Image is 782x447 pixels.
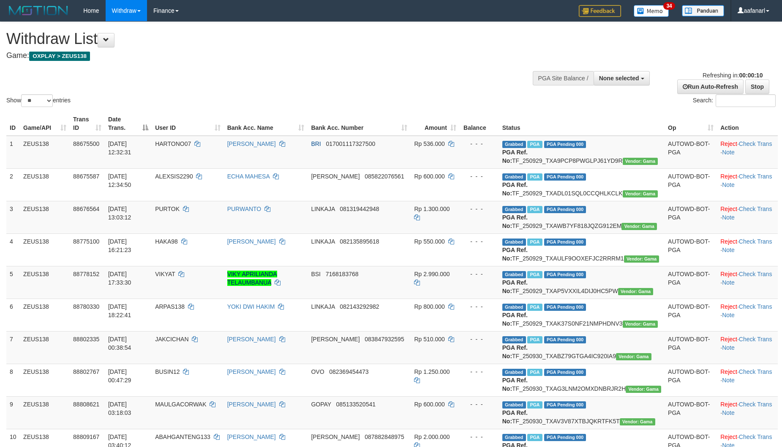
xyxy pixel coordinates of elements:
td: AUTOWD-BOT-PGA [665,396,717,429]
a: Run Auto-Refresh [677,80,744,94]
td: ZEUS138 [20,299,70,331]
td: 2 [6,168,20,201]
a: Check Trans [739,368,772,375]
div: - - - [463,172,496,181]
td: ZEUS138 [20,331,70,364]
span: 88802767 [73,368,99,375]
a: Reject [720,173,737,180]
span: LINKAJA [311,303,335,310]
a: Note [722,344,735,351]
span: Grabbed [502,304,526,311]
td: · · [717,299,778,331]
a: Check Trans [739,206,772,212]
td: 8 [6,364,20,396]
span: PGA Pending [544,369,586,376]
th: Game/API: activate to sort column ascending [20,112,70,136]
strong: 00:00:10 [739,72,763,79]
th: User ID: activate to sort column ascending [152,112,223,136]
th: Status [499,112,665,136]
span: 88675500 [73,140,99,147]
span: Grabbed [502,401,526,409]
span: Marked by aaftrukkakada [527,141,542,148]
td: AUTOWD-BOT-PGA [665,331,717,364]
td: ZEUS138 [20,396,70,429]
td: · · [717,396,778,429]
td: · · [717,364,778,396]
span: Rp 600.000 [414,173,444,180]
a: [PERSON_NAME] [227,238,276,245]
span: [PERSON_NAME] [311,433,360,440]
span: Marked by aafnoeunsreypich [527,239,542,246]
b: PGA Ref. No: [502,377,528,392]
span: [DATE] 18:22:41 [108,303,131,318]
a: Note [722,247,735,253]
span: PGA Pending [544,336,586,343]
th: Date Trans.: activate to sort column descending [105,112,152,136]
a: Check Trans [739,238,772,245]
td: 4 [6,233,20,266]
b: PGA Ref. No: [502,312,528,327]
select: Showentries [21,94,53,107]
a: Stop [745,80,769,94]
a: Note [722,149,735,156]
a: Reject [720,401,737,408]
span: 88802335 [73,336,99,343]
td: 9 [6,396,20,429]
td: TF_250929_TXAK37S0NF21NMPHDNV3 [499,299,665,331]
span: Rp 2.000.000 [414,433,450,440]
td: · · [717,201,778,233]
a: [PERSON_NAME] [227,401,276,408]
span: Grabbed [502,369,526,376]
h1: Withdraw List [6,30,513,47]
span: Rp 600.000 [414,401,444,408]
span: PURTOK [155,206,180,212]
span: Vendor URL: https://trx31.1velocity.biz [621,223,657,230]
td: ZEUS138 [20,266,70,299]
span: Copy 017001117327500 to clipboard [326,140,375,147]
span: Vendor URL: https://trx31.1velocity.biz [623,190,658,197]
td: AUTOWD-BOT-PGA [665,299,717,331]
span: 88778152 [73,271,99,277]
a: [PERSON_NAME] [227,433,276,440]
span: PGA Pending [544,434,586,441]
b: PGA Ref. No: [502,149,528,164]
span: Copy 082369454473 to clipboard [329,368,368,375]
span: [DATE] 16:21:23 [108,238,131,253]
label: Search: [693,94,776,107]
td: TF_250930_TXAG3LNM2OMXDNBRJR2H [499,364,665,396]
span: ALEXSIS2290 [155,173,193,180]
span: [DATE] 03:18:03 [108,401,131,416]
span: 88809167 [73,433,99,440]
span: Grabbed [502,239,526,246]
th: Bank Acc. Name: activate to sort column ascending [224,112,308,136]
span: ARPAS138 [155,303,185,310]
span: Vendor URL: https://trx31.1velocity.biz [623,158,658,165]
span: Copy 083847932595 to clipboard [365,336,404,343]
a: Note [722,409,735,416]
span: Rp 1.300.000 [414,206,450,212]
label: Show entries [6,94,71,107]
span: Grabbed [502,173,526,181]
span: VIKYAT [155,271,175,277]
span: ABAHGANTENG133 [155,433,210,440]
span: PGA Pending [544,141,586,148]
div: - - - [463,270,496,278]
span: Marked by aafsreyleap [527,401,542,409]
span: LINKAJA [311,206,335,212]
span: LINKAJA [311,238,335,245]
span: [DATE] 12:32:31 [108,140,131,156]
td: AUTOWD-BOT-PGA [665,201,717,233]
span: HARTONO07 [155,140,191,147]
b: PGA Ref. No: [502,181,528,197]
img: Button%20Memo.svg [634,5,669,17]
span: [DATE] 00:38:54 [108,336,131,351]
span: 34 [663,2,675,10]
h4: Game: [6,52,513,60]
span: [DATE] 17:33:30 [108,271,131,286]
span: Rp 1.250.000 [414,368,450,375]
span: Vendor URL: https://trx31.1velocity.biz [623,321,658,328]
div: - - - [463,433,496,441]
th: Op: activate to sort column ascending [665,112,717,136]
td: AUTOWD-BOT-PGA [665,233,717,266]
span: [DATE] 00:47:29 [108,368,131,384]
